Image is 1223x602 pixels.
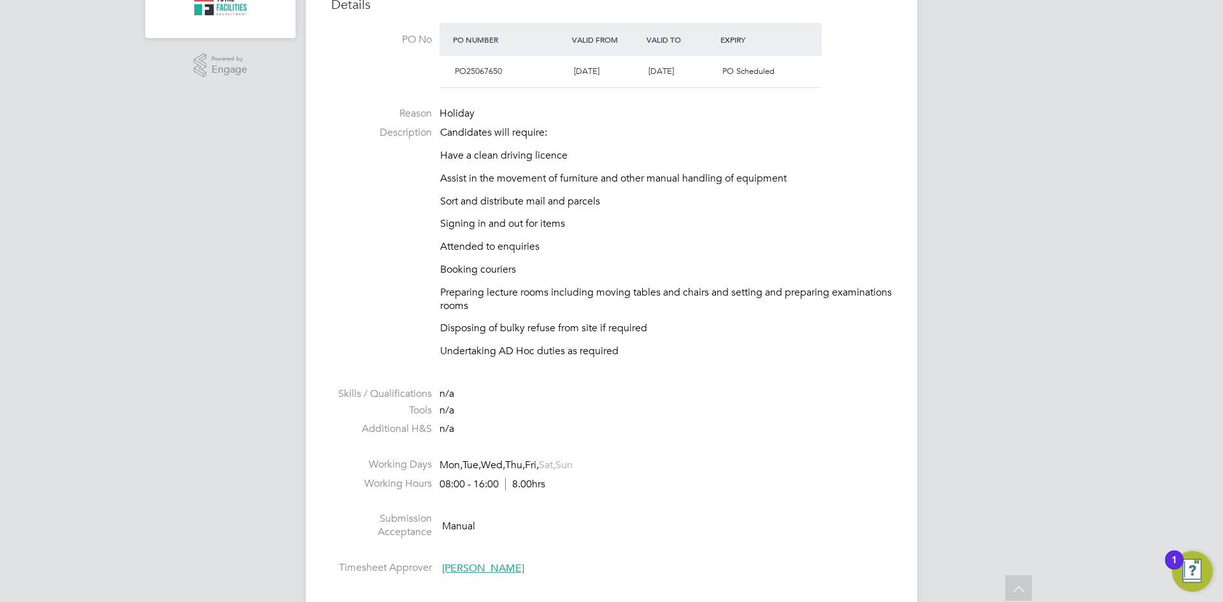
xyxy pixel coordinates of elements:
p: Candidates will require: [440,126,892,140]
label: Working Days [331,458,432,471]
span: Wed, [481,459,505,471]
p: Preparing lecture rooms including moving tables and chairs and setting and preparing examinations... [440,286,892,313]
label: Skills / Qualifications [331,387,432,401]
span: Manual [442,520,475,533]
div: Expiry [717,28,792,51]
label: Description [331,126,432,140]
span: [PERSON_NAME] [442,562,524,575]
span: [DATE] [574,66,599,76]
span: Engage [211,64,247,75]
p: Booking couriers [440,263,892,276]
label: Tools [331,404,432,417]
span: Mon, [440,459,462,471]
p: Disposing of bulky refuse from site if required [440,322,892,335]
label: PO No [331,33,432,47]
span: 8.00hrs [505,478,545,491]
span: [DATE] [648,66,674,76]
button: Open Resource Center, 1 new notification [1172,551,1213,592]
p: Signing in and out for items [440,217,892,231]
p: Undertaking AD Hoc duties as required [440,345,892,358]
label: Submission Acceptance [331,512,432,539]
span: PO Scheduled [722,66,775,76]
div: PO Number [450,28,569,51]
span: PO25067650 [455,66,502,76]
div: 08:00 - 16:00 [440,478,545,491]
span: Powered by [211,54,247,64]
a: Powered byEngage [194,54,248,78]
p: Assist in the movement of furniture and other manual handling of equipment [440,172,892,185]
span: Thu, [505,459,525,471]
span: n/a [440,422,454,435]
span: Sun [555,459,573,471]
p: Sort and distribute mail and parcels [440,195,892,208]
label: Timesheet Approver [331,561,432,575]
div: Valid From [569,28,643,51]
div: 1 [1171,560,1177,577]
p: Attended to enquiries [440,240,892,254]
label: Working Hours [331,477,432,491]
span: Sat, [539,459,555,471]
span: Holiday [440,107,475,120]
span: Fri, [525,459,539,471]
label: Reason [331,107,432,120]
span: n/a [440,404,454,417]
span: n/a [440,387,454,400]
p: Have a clean driving licence [440,149,892,162]
label: Additional H&S [331,422,432,436]
div: Valid To [643,28,718,51]
span: Tue, [462,459,481,471]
